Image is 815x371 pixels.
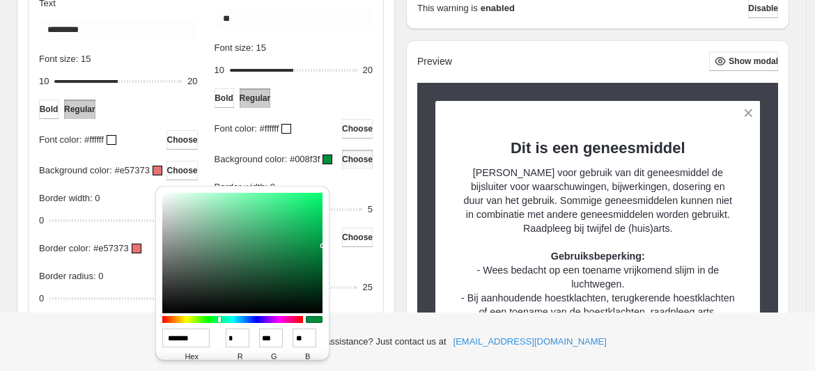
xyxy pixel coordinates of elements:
span: 10 [39,76,49,86]
button: Choose [166,130,197,150]
span: Regular [64,104,95,115]
span: Regular [240,93,271,104]
div: 20 [187,74,197,88]
span: Choose [342,123,373,134]
button: Show modal [709,52,778,71]
span: Bold [215,93,233,104]
span: Font size: 15 [39,54,91,64]
p: Font color: #ffffff [215,122,279,136]
span: Font size: 15 [215,42,266,53]
a: [EMAIL_ADDRESS][DOMAIN_NAME] [453,335,607,349]
span: Bold [40,104,59,115]
p: This warning is [417,1,478,15]
span: Border width: 0 [215,182,275,192]
span: Gebruiksbeperking: [551,251,645,262]
p: Background color: #e57373 [39,164,150,177]
button: Choose [342,119,373,139]
span: Choose [166,134,197,145]
button: Bold [215,88,234,108]
div: 25 [363,281,373,294]
button: Bold [39,100,59,119]
span: 0 [39,215,44,226]
button: Regular [64,100,95,119]
span: Show modal [729,56,778,67]
span: Disable [748,3,778,14]
span: Choose [342,154,373,165]
span: Choose [166,165,197,176]
div: 5 [368,203,373,216]
div: 20 [363,63,373,77]
button: Regular [240,88,271,108]
label: r [226,347,255,366]
strong: Dit is een geneesmiddel [511,139,685,157]
label: b [293,347,322,366]
p: Border color: #e57373 [39,242,129,255]
button: Choose [342,150,373,169]
button: Choose [166,161,197,180]
span: Border radius: 0 [39,271,104,281]
label: g [259,347,288,366]
span: Choose [342,232,373,243]
strong: enabled [481,1,515,15]
p: Background color: #008f3f [215,152,320,166]
h2: Preview [417,56,452,68]
span: 10 [215,65,224,75]
p: Font color: #ffffff [39,133,104,147]
button: Choose [342,228,373,247]
label: hex [162,347,222,366]
span: Border width: 0 [39,193,100,203]
span: 0 [39,293,44,303]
